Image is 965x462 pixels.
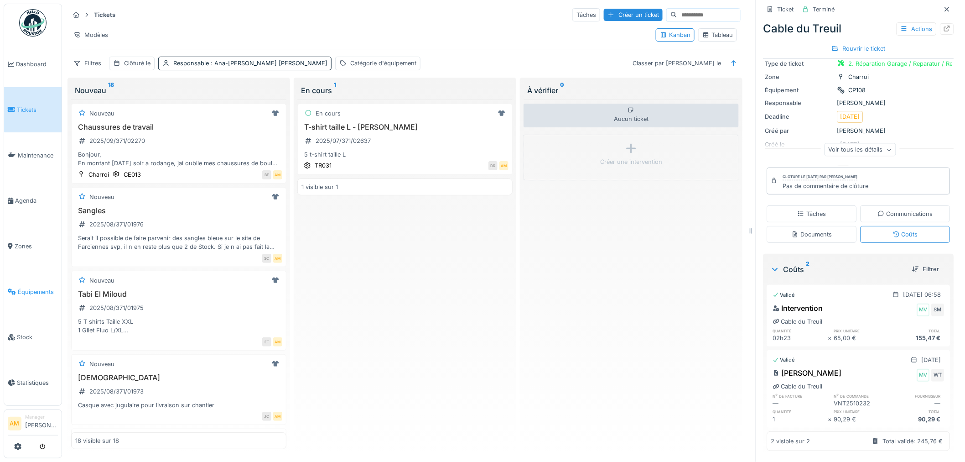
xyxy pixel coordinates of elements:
div: Actions [897,22,937,36]
div: MV [917,369,930,382]
a: Dashboard [4,42,62,87]
span: : Ana-[PERSON_NAME] [PERSON_NAME] [209,60,327,67]
img: Badge_color-CXgf-gQk.svg [19,9,47,37]
div: 65,00 € [834,334,889,342]
h6: total [889,409,944,415]
div: — [889,399,944,408]
div: 2025/08/371/01973 [89,387,144,396]
div: Communications [878,210,934,218]
div: BF [262,170,271,179]
div: Créé par [765,126,834,135]
span: Maintenance [18,151,58,160]
div: [DATE] [922,356,941,364]
div: VNT2510232 [834,399,889,408]
div: AM [273,254,282,263]
div: Pas de commentaire de clôture [783,182,869,190]
a: AM Manager[PERSON_NAME] [8,414,58,436]
a: Agenda [4,178,62,224]
div: — [773,399,828,408]
div: CP108 [849,86,866,94]
div: Total validé: 245,76 € [883,437,943,446]
a: Stock [4,315,62,360]
div: 18 visible sur 18 [75,436,119,445]
div: 2025/07/371/02637 [316,136,371,145]
sup: 18 [108,85,114,96]
div: [DATE] 06:58 [903,290,941,299]
div: Rouvrir le ticket [828,42,889,55]
div: Ticket [778,5,794,14]
div: Nouveau [89,276,114,285]
h6: prix unitaire [834,328,889,334]
div: Filtres [69,57,105,70]
div: Cable du Treuil [763,21,954,37]
h6: prix unitaire [834,409,889,415]
li: [PERSON_NAME] [25,414,58,433]
a: Maintenance [4,132,62,178]
div: Responsable [765,99,834,107]
div: Terminé [813,5,835,14]
div: 90,29 € [889,415,944,424]
div: Nouveau [89,193,114,201]
div: TR031 [315,161,332,170]
span: Équipements [18,288,58,296]
span: Zones [15,242,58,251]
div: [PERSON_NAME] [773,367,842,378]
h6: n° de commande [834,393,889,399]
div: Équipement [765,86,834,94]
a: Équipements [4,269,62,315]
div: SM [932,304,944,316]
div: 155,47 € [889,334,944,342]
div: 02h23 [773,334,828,342]
div: 5 T shirts Taille XXL 1 Gilet Fluo L/XL 1 chaussures de travail pointure 43 [75,317,282,335]
div: 2025/09/371/02270 [89,136,145,145]
div: En cours [301,85,509,96]
div: Aucun ticket [524,104,739,127]
div: Validé [773,356,795,364]
h6: quantité [773,328,828,334]
div: Filtrer [908,263,943,275]
div: Type de ticket [765,59,834,68]
div: ET [262,337,271,346]
li: AM [8,417,21,430]
div: Bonjour, En montant [DATE] soir a rodange, jai oublie mes chaussures de boulot et suis dans un be... [75,150,282,168]
span: Agenda [15,196,58,205]
div: 2025/08/371/01976 [89,220,144,229]
div: Créer un ticket [604,9,663,21]
div: À vérifier [527,85,735,96]
a: Zones [4,224,62,269]
div: Nouveau [89,109,114,118]
div: AM [499,161,508,170]
div: Documents [792,230,832,239]
div: 2025/08/371/01975 [89,304,144,312]
div: Catégorie d'équipement [350,59,416,68]
div: Intervention [773,303,823,314]
div: Modèles [69,28,112,42]
div: Tâches [798,210,826,218]
div: 2 visible sur 2 [771,437,810,446]
div: Coûts [771,264,905,275]
h3: Sangles [75,206,282,215]
div: Responsable [173,59,327,68]
strong: Tickets [90,10,119,19]
div: [PERSON_NAME] [765,99,952,107]
div: Kanban [660,31,690,39]
div: En cours [316,109,341,118]
div: Casque avec jugulaire pour livraison sur chantier [75,401,282,409]
div: [DATE] [840,112,860,121]
div: × [828,415,834,424]
div: SC [262,254,271,263]
div: AM [273,412,282,421]
span: Tickets [17,105,58,114]
div: 1 [773,415,828,424]
div: 90,29 € [834,415,889,424]
h6: n° de facture [773,393,828,399]
h3: T-shirt taille L - [PERSON_NAME] [301,123,508,131]
div: 1 visible sur 1 [301,183,338,191]
div: JC [262,412,271,421]
sup: 2 [806,264,810,275]
div: Tâches [572,8,600,21]
div: Clôturé le [DATE] par [PERSON_NAME] [783,174,858,180]
span: Statistiques [17,378,58,387]
div: × [828,334,834,342]
sup: 1 [334,85,336,96]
